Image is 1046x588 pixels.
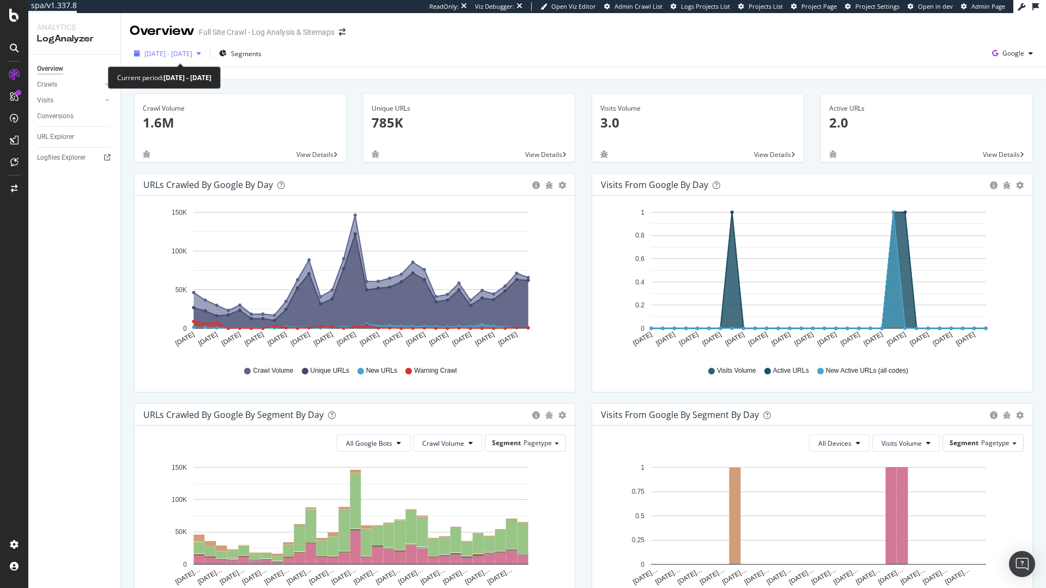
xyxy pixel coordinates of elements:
[754,150,791,159] span: View Details
[37,33,112,45] div: LogAnalyzer
[366,366,397,375] span: New URLs
[954,330,976,347] text: [DATE]
[37,95,53,106] div: Visits
[918,2,953,10] span: Open in dev
[738,2,783,11] a: Projects List
[243,330,265,347] text: [DATE]
[372,150,379,158] div: bug
[143,150,150,158] div: bug
[144,49,192,58] span: [DATE] - [DATE]
[413,434,482,452] button: Crawl Volume
[199,27,335,38] div: Full Site Crawl - Log Analysis & Sitemaps
[635,512,644,520] text: 0.5
[641,464,644,471] text: 1
[336,330,357,347] text: [DATE]
[829,150,837,158] div: bug
[183,325,187,332] text: 0
[37,131,74,143] div: URL Explorer
[908,2,953,11] a: Open in dev
[37,79,57,90] div: Crawls
[816,330,838,347] text: [DATE]
[635,301,644,309] text: 0.2
[809,434,869,452] button: All Devices
[429,2,459,11] div: ReadOnly:
[678,330,700,347] text: [DATE]
[932,330,953,347] text: [DATE]
[1016,181,1024,189] div: gear
[312,330,334,347] text: [DATE]
[601,460,1020,587] svg: A chart.
[37,63,63,75] div: Overview
[37,95,102,106] a: Visits
[414,366,457,375] span: Warning Crawl
[143,179,273,190] div: URLs Crawled by Google by day
[37,63,113,75] a: Overview
[641,325,644,332] text: 0
[253,366,293,375] span: Crawl Volume
[143,204,562,356] svg: A chart.
[532,181,540,189] div: circle-info
[600,104,795,113] div: Visits Volume
[172,496,187,504] text: 100K
[801,2,837,10] span: Project Page
[372,113,567,132] p: 785K
[600,113,795,132] p: 3.0
[829,104,1024,113] div: Active URLs
[358,330,380,347] text: [DATE]
[885,330,907,347] text: [DATE]
[172,464,187,471] text: 150K
[600,150,608,158] div: bug
[717,366,756,375] span: Visits Volume
[632,536,645,544] text: 0.25
[143,113,338,132] p: 1.6M
[381,330,403,347] text: [DATE]
[143,104,338,113] div: Crawl Volume
[631,330,653,347] text: [DATE]
[540,2,596,11] a: Open Viz Editor
[551,2,596,10] span: Open Viz Editor
[337,434,410,452] button: All Google Bots
[422,439,464,448] span: Crawl Volume
[845,2,899,11] a: Project Settings
[671,2,730,11] a: Logs Projects List
[881,439,922,448] span: Visits Volume
[451,330,473,347] text: [DATE]
[632,488,645,495] text: 0.75
[793,330,815,347] text: [DATE]
[983,150,1020,159] span: View Details
[475,2,514,11] div: Viz Debugger:
[37,131,113,143] a: URL Explorer
[988,45,1037,62] button: Google
[37,79,102,90] a: Crawls
[525,150,562,159] span: View Details
[37,22,112,33] div: Analytics
[747,330,769,347] text: [DATE]
[346,439,392,448] span: All Google Bots
[601,409,759,420] div: Visits from Google By Segment By Day
[143,460,562,587] svg: A chart.
[532,411,540,419] div: circle-info
[197,330,219,347] text: [DATE]
[615,2,662,10] span: Admin Crawl List
[492,438,521,447] span: Segment
[839,330,861,347] text: [DATE]
[855,2,899,10] span: Project Settings
[428,330,449,347] text: [DATE]
[174,330,196,347] text: [DATE]
[635,255,644,263] text: 0.6
[289,330,311,347] text: [DATE]
[311,366,349,375] span: Unique URLs
[909,330,931,347] text: [DATE]
[773,366,809,375] span: Active URLs
[635,232,644,240] text: 0.8
[601,204,1020,356] svg: A chart.
[961,2,1005,11] a: Admin Page
[130,45,205,62] button: [DATE] - [DATE]
[130,22,194,40] div: Overview
[950,438,978,447] span: Segment
[37,152,86,163] div: Logfiles Explorer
